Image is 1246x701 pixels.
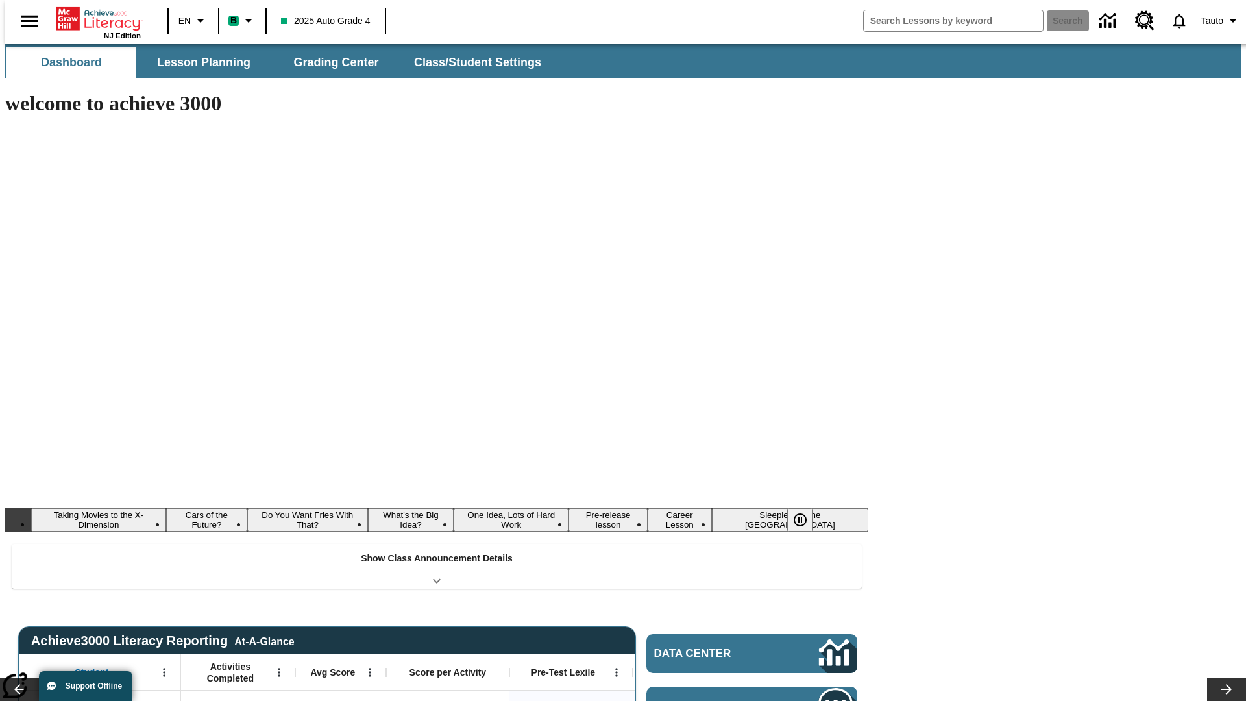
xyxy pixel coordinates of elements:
[1201,14,1223,28] span: Tauto
[5,92,868,116] h1: welcome to achieve 3000
[787,508,813,532] button: Pause
[139,47,269,78] button: Lesson Planning
[75,667,108,678] span: Student
[269,663,289,682] button: Open Menu
[646,634,857,673] a: Data Center
[56,5,141,40] div: Home
[454,508,568,532] button: Slide 5 One Idea, Lots of Hard Work
[178,14,191,28] span: EN
[234,633,294,648] div: At-A-Glance
[5,44,1241,78] div: SubNavbar
[568,508,647,532] button: Slide 6 Pre-release lesson
[154,663,174,682] button: Open Menu
[5,47,553,78] div: SubNavbar
[31,508,166,532] button: Slide 1 Taking Movies to the X-Dimension
[712,508,868,532] button: Slide 8 Sleepless in the Animal Kingdom
[360,663,380,682] button: Open Menu
[66,682,122,691] span: Support Offline
[409,667,487,678] span: Score per Activity
[173,9,214,32] button: Language: EN, Select a language
[607,663,626,682] button: Open Menu
[281,14,371,28] span: 2025 Auto Grade 4
[310,667,355,678] span: Avg Score
[368,508,454,532] button: Slide 4 What's the Big Idea?
[654,647,776,660] span: Data Center
[56,6,141,32] a: Home
[531,667,596,678] span: Pre-Test Lexile
[1092,3,1127,39] a: Data Center
[1162,4,1196,38] a: Notifications
[166,508,247,532] button: Slide 2 Cars of the Future?
[1127,3,1162,38] a: Resource Center, Will open in new tab
[1207,678,1246,701] button: Lesson carousel, Next
[6,47,136,78] button: Dashboard
[39,671,132,701] button: Support Offline
[787,508,826,532] div: Pause
[31,633,295,648] span: Achieve3000 Literacy Reporting
[10,2,49,40] button: Open side menu
[247,508,368,532] button: Slide 3 Do You Want Fries With That?
[1196,9,1246,32] button: Profile/Settings
[864,10,1043,31] input: search field
[648,508,712,532] button: Slide 7 Career Lesson
[12,544,862,589] div: Show Class Announcement Details
[361,552,513,565] p: Show Class Announcement Details
[404,47,552,78] button: Class/Student Settings
[223,9,262,32] button: Boost Class color is mint green. Change class color
[271,47,401,78] button: Grading Center
[230,12,237,29] span: B
[188,661,273,684] span: Activities Completed
[104,32,141,40] span: NJ Edition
